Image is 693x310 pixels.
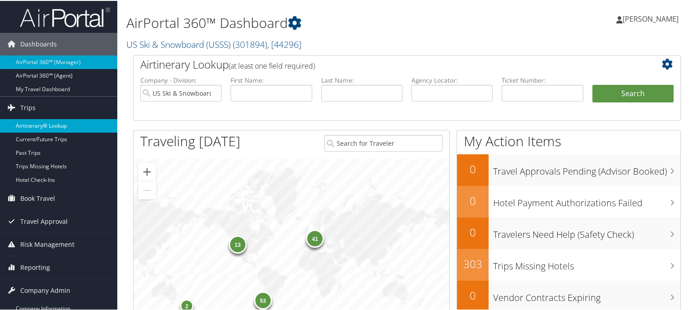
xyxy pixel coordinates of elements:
[20,32,57,55] span: Dashboards
[411,75,493,84] label: Agency Locator:
[254,291,272,309] div: 53
[306,229,324,247] div: 41
[126,13,500,32] h1: AirPortal 360™ Dashboard
[457,287,489,302] h2: 0
[140,131,240,150] h1: Traveling [DATE]
[20,255,50,278] span: Reporting
[592,84,674,102] button: Search
[493,254,680,272] h3: Trips Missing Hotels
[20,278,70,301] span: Company Admin
[324,134,443,151] input: Search for Traveler
[457,248,680,280] a: 303Trips Missing Hotels
[493,160,680,177] h3: Travel Approvals Pending (Advisor Booked)
[20,186,55,209] span: Book Travel
[493,191,680,208] h3: Hotel Payment Authorizations Failed
[267,37,301,50] span: , [ 44296 ]
[502,75,583,84] label: Ticket Number:
[457,153,680,185] a: 0Travel Approvals Pending (Advisor Booked)
[20,232,74,255] span: Risk Management
[623,13,679,23] span: [PERSON_NAME]
[457,131,680,150] h1: My Action Items
[20,6,110,27] img: airportal-logo.png
[493,223,680,240] h3: Travelers Need Help (Safety Check)
[126,37,301,50] a: US Ski & Snowboard (USSS)
[493,286,680,303] h3: Vendor Contracts Expiring
[138,162,156,180] button: Zoom in
[457,185,680,217] a: 0Hotel Payment Authorizations Failed
[457,224,489,239] h2: 0
[616,5,688,32] a: [PERSON_NAME]
[20,209,68,232] span: Travel Approval
[321,75,402,84] label: Last Name:
[138,180,156,199] button: Zoom out
[457,255,489,271] h2: 303
[229,235,247,253] div: 13
[20,96,36,118] span: Trips
[457,192,489,208] h2: 0
[229,60,315,70] span: (at least one field required)
[457,161,489,176] h2: 0
[140,75,222,84] label: Company - Division:
[233,37,267,50] span: ( 301894 )
[231,75,312,84] label: First Name:
[140,56,628,71] h2: Airtinerary Lookup
[457,217,680,248] a: 0Travelers Need Help (Safety Check)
